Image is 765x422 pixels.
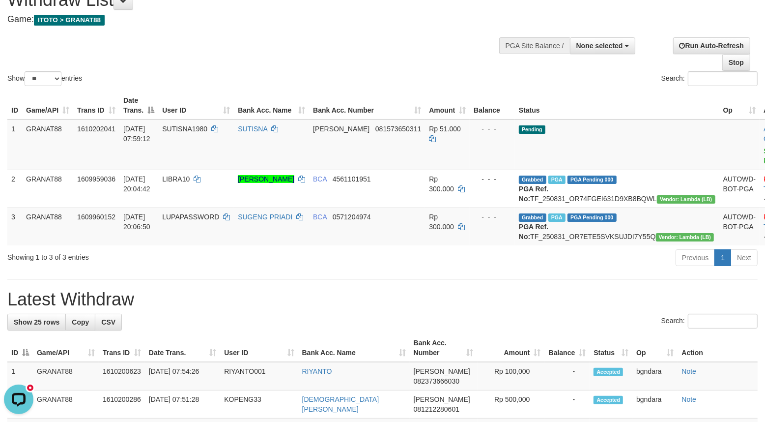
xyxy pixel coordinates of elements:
[590,334,632,362] th: Status: activate to sort column ascending
[77,175,115,183] span: 1609959036
[682,367,697,375] a: Note
[101,318,115,326] span: CSV
[73,91,119,120] th: Trans ID: activate to sort column ascending
[682,395,697,403] a: Note
[298,334,410,362] th: Bank Acc. Name: activate to sort column ascending
[722,54,750,71] a: Stop
[22,120,73,170] td: GRANAT88
[220,362,298,391] td: RIYANTO001
[632,334,678,362] th: Op: activate to sort column ascending
[99,334,145,362] th: Trans ID: activate to sort column ascending
[162,125,207,133] span: SUTISNA1980
[657,195,715,204] span: Vendor URL: https://dashboard.q2checkout.com/secure
[313,213,327,221] span: BCA
[234,91,309,120] th: Bank Acc. Name: activate to sort column ascending
[7,170,22,208] td: 2
[425,91,470,120] th: Amount: activate to sort column ascending
[719,208,760,245] td: AUTOWD-BOT-PGA
[77,125,115,133] span: 1610202041
[410,334,478,362] th: Bank Acc. Number: activate to sort column ascending
[7,71,82,86] label: Show entries
[7,248,312,262] div: Showing 1 to 3 of 3 entries
[119,91,158,120] th: Date Trans.: activate to sort column descending
[302,367,332,375] a: RIYANTO
[470,91,515,120] th: Balance
[414,367,470,375] span: [PERSON_NAME]
[678,334,758,362] th: Action
[478,334,545,362] th: Amount: activate to sort column ascending
[656,233,714,241] span: Vendor URL: https://dashboard.q2checkout.com/secure
[309,91,425,120] th: Bank Acc. Number: activate to sort column ascending
[719,91,760,120] th: Op: activate to sort column ascending
[714,249,731,266] a: 1
[688,314,758,329] input: Search:
[474,124,511,134] div: - - -
[7,314,66,331] a: Show 25 rows
[158,91,234,120] th: User ID: activate to sort column ascending
[22,91,73,120] th: Game/API: activate to sort column ascending
[99,362,145,391] td: 1610200623
[145,391,220,419] td: [DATE] 07:51:28
[719,170,760,208] td: AUTOWD-BOT-PGA
[14,318,59,326] span: Show 25 rows
[414,377,459,385] span: Copy 082373666030 to clipboard
[313,175,327,183] span: BCA
[99,391,145,419] td: 1610200286
[313,125,369,133] span: [PERSON_NAME]
[4,4,33,33] button: Open LiveChat chat widget
[238,125,267,133] a: SUTISNA
[478,362,545,391] td: Rp 100,000
[414,405,459,413] span: Copy 081212280601 to clipboard
[567,213,617,222] span: PGA Pending
[544,334,590,362] th: Balance: activate to sort column ascending
[333,175,371,183] span: Copy 4561101951 to clipboard
[65,314,95,331] a: Copy
[123,125,150,143] span: [DATE] 07:59:12
[302,395,379,413] a: [DEMOGRAPHIC_DATA][PERSON_NAME]
[123,175,150,193] span: [DATE] 20:04:42
[661,71,758,86] label: Search:
[77,213,115,221] span: 1609960152
[474,174,511,184] div: - - -
[7,15,500,25] h4: Game:
[544,391,590,419] td: -
[429,213,454,231] span: Rp 300.000
[33,334,99,362] th: Game/API: activate to sort column ascending
[519,223,548,241] b: PGA Ref. No:
[544,362,590,391] td: -
[123,213,150,231] span: [DATE] 20:06:50
[478,391,545,419] td: Rp 500,000
[34,15,105,26] span: ITOTO > GRANAT88
[576,42,623,50] span: None selected
[515,91,719,120] th: Status
[594,368,623,376] span: Accepted
[25,71,61,86] select: Showentries
[676,249,715,266] a: Previous
[145,334,220,362] th: Date Trans.: activate to sort column ascending
[162,175,190,183] span: LIBRA10
[375,125,421,133] span: Copy 081573650311 to clipboard
[515,208,719,245] td: TF_250831_OR7ETE5SVKSUJDI7Y55Q
[594,396,623,404] span: Accepted
[515,170,719,208] td: TF_250831_OR74FGEI631D9XB8BQWL
[7,362,33,391] td: 1
[632,391,678,419] td: bgndara
[519,125,545,134] span: Pending
[519,213,546,222] span: Grabbed
[661,314,758,329] label: Search:
[238,213,292,221] a: SUGENG PRIADI
[33,362,99,391] td: GRANAT88
[33,391,99,419] td: GRANAT88
[414,395,470,403] span: [PERSON_NAME]
[7,334,33,362] th: ID: activate to sort column descending
[7,290,758,309] h1: Latest Withdraw
[499,37,570,54] div: PGA Site Balance /
[7,208,22,245] td: 3
[673,37,750,54] a: Run Auto-Refresh
[22,208,73,245] td: GRANAT88
[72,318,89,326] span: Copy
[145,362,220,391] td: [DATE] 07:54:26
[7,91,22,120] th: ID
[429,125,461,133] span: Rp 51.000
[474,212,511,222] div: - - -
